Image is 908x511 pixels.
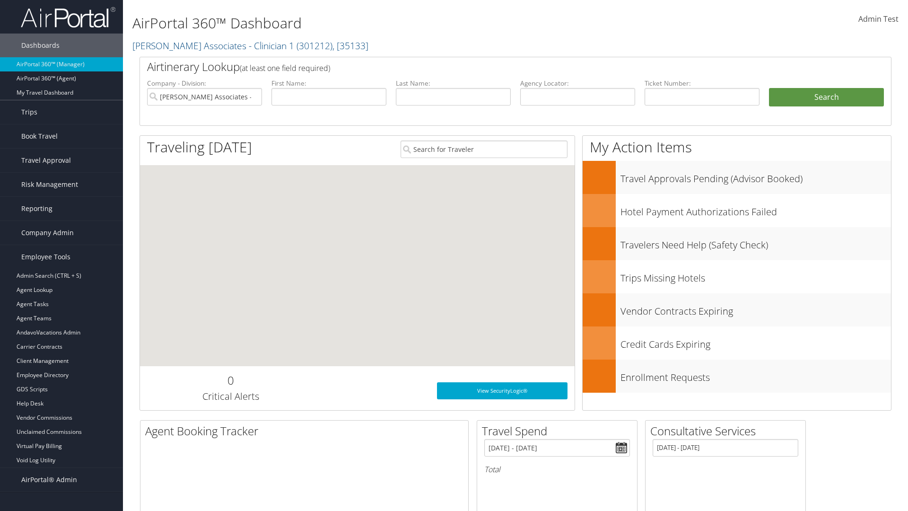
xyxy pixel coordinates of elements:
[583,137,891,157] h1: My Action Items
[21,468,77,492] span: AirPortal® Admin
[21,34,60,57] span: Dashboards
[21,245,70,269] span: Employee Tools
[132,13,643,33] h1: AirPortal 360™ Dashboard
[620,267,891,285] h3: Trips Missing Hotels
[583,194,891,227] a: Hotel Payment Authorizations Failed
[21,221,74,245] span: Company Admin
[520,79,635,88] label: Agency Locator:
[332,39,368,52] span: , [ 35133 ]
[583,227,891,260] a: Travelers Need Help (Safety Check)
[147,59,821,75] h2: Airtinerary Lookup
[650,423,805,439] h2: Consultative Services
[583,161,891,194] a: Travel Approvals Pending (Advisor Booked)
[147,137,252,157] h1: Traveling [DATE]
[396,79,511,88] label: Last Name:
[858,14,899,24] span: Admin Test
[620,167,891,185] h3: Travel Approvals Pending (Advisor Booked)
[583,293,891,326] a: Vendor Contracts Expiring
[620,300,891,318] h3: Vendor Contracts Expiring
[21,6,115,28] img: airportal-logo.png
[620,333,891,351] h3: Credit Cards Expiring
[240,63,330,73] span: (at least one field required)
[620,366,891,384] h3: Enrollment Requests
[583,260,891,293] a: Trips Missing Hotels
[858,5,899,34] a: Admin Test
[482,423,637,439] h2: Travel Spend
[484,464,630,475] h6: Total
[645,79,760,88] label: Ticket Number:
[620,234,891,252] h3: Travelers Need Help (Safety Check)
[21,149,71,172] span: Travel Approval
[145,423,468,439] h2: Agent Booking Tracker
[21,173,78,196] span: Risk Management
[297,39,332,52] span: ( 301212 )
[147,372,314,388] h2: 0
[21,124,58,148] span: Book Travel
[271,79,386,88] label: First Name:
[21,197,52,220] span: Reporting
[147,390,314,403] h3: Critical Alerts
[21,100,37,124] span: Trips
[437,382,567,399] a: View SecurityLogic®
[769,88,884,107] button: Search
[620,201,891,219] h3: Hotel Payment Authorizations Failed
[583,360,891,393] a: Enrollment Requests
[147,79,262,88] label: Company - Division:
[583,326,891,360] a: Credit Cards Expiring
[401,141,567,158] input: Search for Traveler
[132,39,368,52] a: [PERSON_NAME] Associates - Clinician 1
